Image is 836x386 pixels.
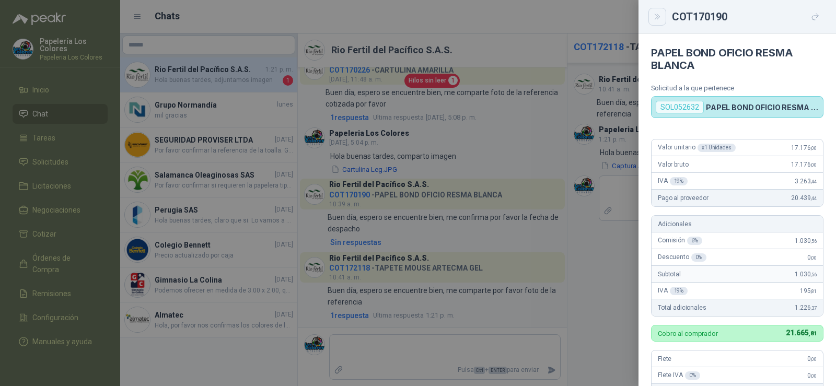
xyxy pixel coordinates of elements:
span: ,81 [808,330,817,337]
div: 6 % [687,237,702,245]
div: 19 % [670,177,688,185]
span: 21.665 [786,329,817,337]
button: Close [651,10,664,23]
span: ,00 [810,162,817,168]
span: 20.439 [791,194,817,202]
span: IVA [658,287,688,295]
span: ,56 [810,272,817,277]
span: 0 [807,254,817,261]
div: SOL052632 [656,101,704,113]
span: Pago al proveedor [658,194,709,202]
span: Descuento [658,253,706,262]
span: 17.176 [791,144,817,151]
span: 1.226 [795,304,817,311]
p: Solicitud a la que pertenece [651,84,823,92]
span: 195 [800,287,817,295]
div: 0 % [685,371,700,380]
h4: PAPEL BOND OFICIO RESMA BLANCA [651,46,823,72]
span: Subtotal [658,271,681,278]
span: 1.030 [795,271,817,278]
span: Flete [658,355,671,362]
span: ,00 [810,356,817,362]
span: 0 [807,372,817,379]
span: ,37 [810,305,817,311]
span: ,00 [810,255,817,261]
span: 17.176 [791,161,817,168]
p: Cobro al comprador [658,330,718,337]
div: 19 % [670,287,688,295]
span: ,00 [810,145,817,151]
span: 0 [807,355,817,362]
span: 3.263 [795,178,817,185]
span: Comisión [658,237,702,245]
div: 0 % [691,253,706,262]
span: ,00 [810,373,817,379]
span: Flete IVA [658,371,700,380]
div: Adicionales [652,216,823,232]
span: Valor unitario [658,144,736,152]
span: Valor bruto [658,161,688,168]
span: ,81 [810,288,817,294]
span: ,44 [810,179,817,184]
span: IVA [658,177,688,185]
div: COT170190 [672,8,823,25]
span: ,44 [810,195,817,201]
div: Total adicionales [652,299,823,316]
p: PAPEL BOND OFICIO RESMA BLANCA [706,103,819,112]
span: 1.030 [795,237,817,244]
div: x 1 Unidades [698,144,736,152]
span: ,56 [810,238,817,244]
